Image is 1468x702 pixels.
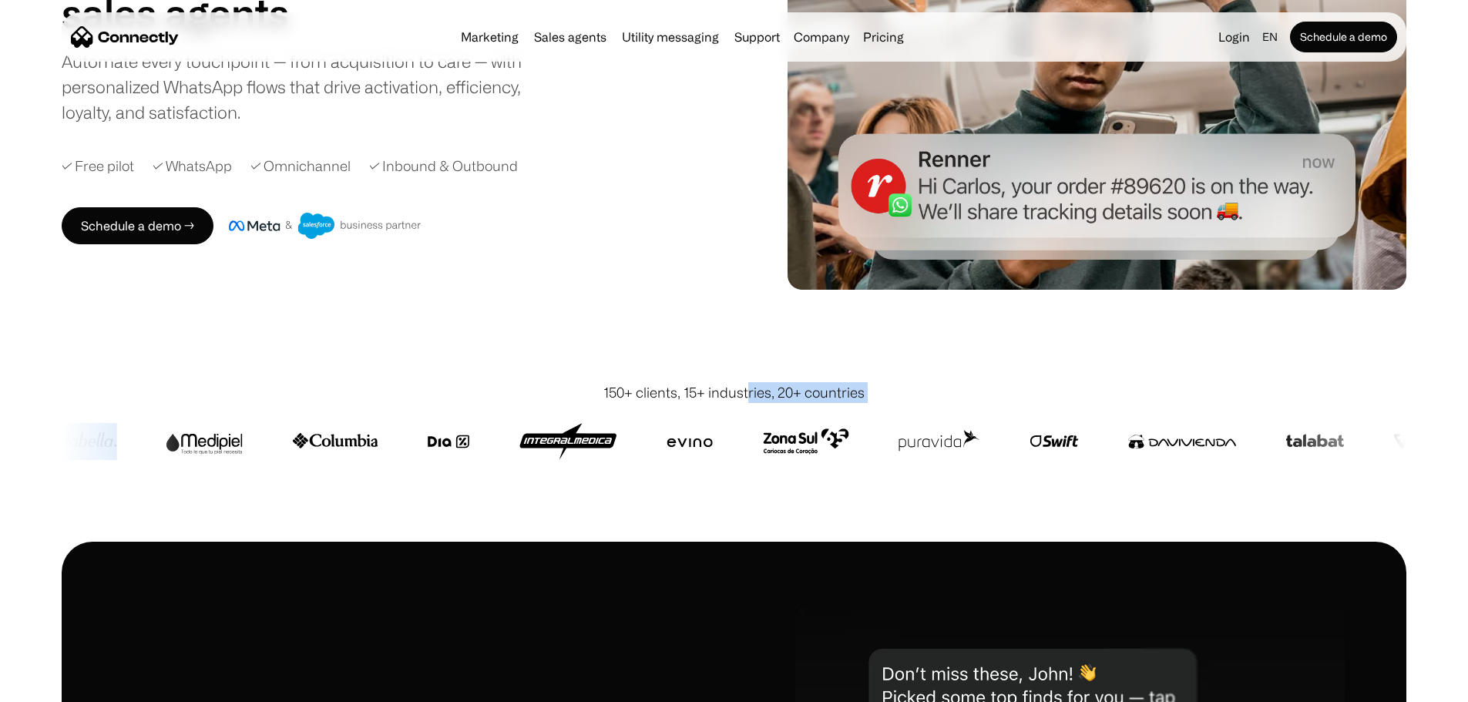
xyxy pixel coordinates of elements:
[31,675,92,697] ul: Language list
[15,673,92,697] aside: Language selected: English
[62,156,134,176] div: ✓ Free pilot
[603,382,865,403] div: 150+ clients, 15+ industries, 20+ countries
[62,207,213,244] a: Schedule a demo →
[857,31,910,43] a: Pricing
[728,31,786,43] a: Support
[528,31,613,43] a: Sales agents
[1290,22,1397,52] a: Schedule a demo
[789,26,854,48] div: Company
[455,31,525,43] a: Marketing
[369,156,518,176] div: ✓ Inbound & Outbound
[71,25,179,49] a: home
[1262,26,1278,48] div: en
[153,156,232,176] div: ✓ WhatsApp
[616,31,725,43] a: Utility messaging
[794,26,849,48] div: Company
[229,213,422,239] img: Meta and Salesforce business partner badge.
[1212,26,1256,48] a: Login
[250,156,351,176] div: ✓ Omnichannel
[62,49,547,125] div: Automate every touchpoint — from acquisition to care — with personalized WhatsApp flows that driv...
[1256,26,1287,48] div: en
